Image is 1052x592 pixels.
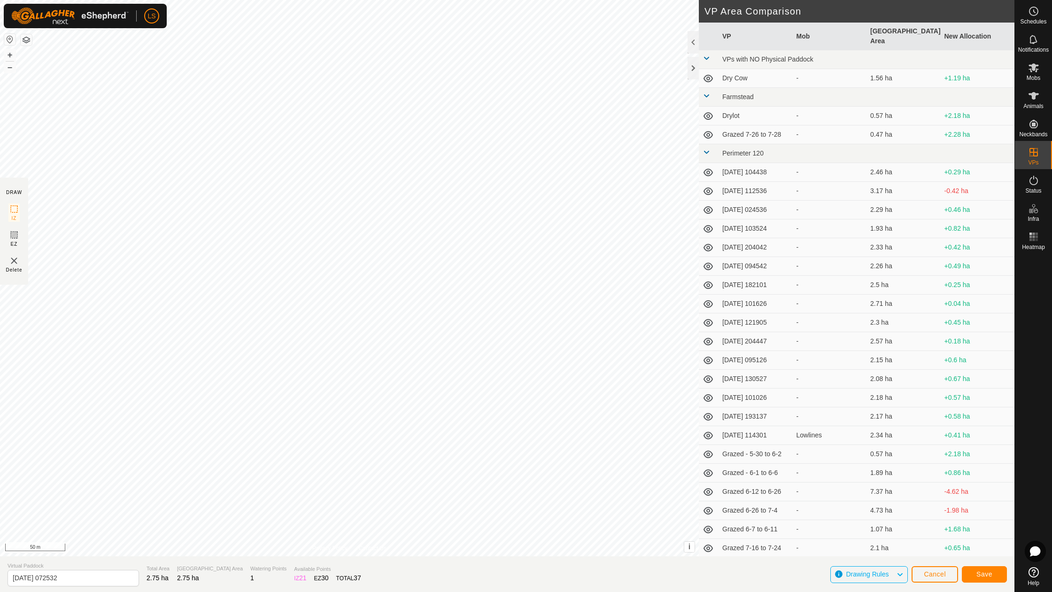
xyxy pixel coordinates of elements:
td: 0.47 ha [866,125,941,144]
td: 1.89 ha [866,464,941,483]
td: Grazed 6-12 to 6-26 [719,483,793,501]
td: 2.34 ha [866,426,941,445]
span: VPs [1028,160,1038,165]
td: Grazed 7-26 to 7-28 [719,125,793,144]
td: +0.58 ha [941,407,1015,426]
td: [DATE] 182101 [719,276,793,295]
td: [DATE] 024536 [719,201,793,219]
span: VPs with NO Physical Paddock [722,55,813,63]
td: [DATE] 204447 [719,332,793,351]
span: Heatmap [1022,244,1045,250]
button: Map Layers [21,34,32,46]
div: - [797,224,863,234]
span: LS [147,11,155,21]
div: - [797,318,863,327]
span: i [688,543,690,551]
td: +0.67 ha [941,370,1015,389]
span: Virtual Paddock [8,562,139,570]
td: Dry Cow [719,69,793,88]
span: Perimeter 120 [722,149,764,157]
a: Contact Us [359,544,387,553]
div: - [797,374,863,384]
div: - [797,261,863,271]
td: 2.5 ha [866,276,941,295]
div: - [797,130,863,140]
td: +0.45 ha [941,313,1015,332]
span: EZ [11,241,18,248]
div: - [797,524,863,534]
td: [DATE] 193137 [719,407,793,426]
td: [DATE] 104438 [719,163,793,182]
button: Save [962,566,1007,583]
div: EZ [314,573,329,583]
td: +2.18 ha [941,107,1015,125]
span: Farmstead [722,93,754,101]
div: Lowlines [797,430,863,440]
div: - [797,299,863,309]
td: -4.62 ha [941,483,1015,501]
span: Available Points [294,565,361,573]
span: Notifications [1018,47,1049,53]
td: 2.3 ha [866,313,941,332]
span: 2.75 ha [177,574,199,582]
td: +2.28 ha [941,125,1015,144]
button: + [4,49,15,61]
span: Delete [6,266,23,273]
td: [DATE] 121905 [719,313,793,332]
div: - [797,543,863,553]
div: - [797,111,863,121]
span: Infra [1028,216,1039,222]
td: 7.37 ha [866,483,941,501]
td: +0.57 ha [941,389,1015,407]
span: Help [1028,580,1039,586]
div: - [797,242,863,252]
span: 2.75 ha [147,574,169,582]
button: Cancel [912,566,958,583]
td: +0.86 ha [941,464,1015,483]
div: - [797,167,863,177]
div: - [797,393,863,403]
td: [DATE] 114301 [719,426,793,445]
a: Help [1015,563,1052,590]
td: +1.68 ha [941,520,1015,539]
td: 4.73 ha [866,501,941,520]
td: 2.57 ha [866,332,941,351]
span: Drawing Rules [846,570,889,578]
div: - [797,73,863,83]
th: New Allocation [941,23,1015,50]
div: - [797,355,863,365]
td: 2.33 ha [866,238,941,257]
td: 2.17 ha [866,407,941,426]
td: -1.98 ha [941,501,1015,520]
td: [DATE] 130527 [719,370,793,389]
span: Status [1025,188,1041,194]
td: 1.07 ha [866,520,941,539]
div: - [797,506,863,515]
td: 1.56 ha [866,69,941,88]
td: [DATE] 095126 [719,351,793,370]
td: 2.15 ha [866,351,941,370]
td: +0.65 ha [941,539,1015,558]
td: [DATE] 101626 [719,295,793,313]
span: Animals [1023,103,1044,109]
button: Reset Map [4,34,15,45]
div: - [797,336,863,346]
td: +0.42 ha [941,238,1015,257]
div: - [797,487,863,497]
td: 2.26 ha [866,257,941,276]
td: Grazed 6-26 to 7-4 [719,501,793,520]
span: Watering Points [250,565,286,573]
td: +0.49 ha [941,257,1015,276]
button: i [684,542,695,552]
td: +0.25 ha [941,276,1015,295]
span: 37 [354,574,361,582]
td: +0.29 ha [941,163,1015,182]
span: Neckbands [1019,132,1047,137]
td: [DATE] 101026 [719,389,793,407]
a: Privacy Policy [312,544,348,553]
td: Drylot [719,107,793,125]
span: 1 [250,574,254,582]
td: +0.82 ha [941,219,1015,238]
div: - [797,412,863,421]
td: 2.1 ha [866,539,941,558]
